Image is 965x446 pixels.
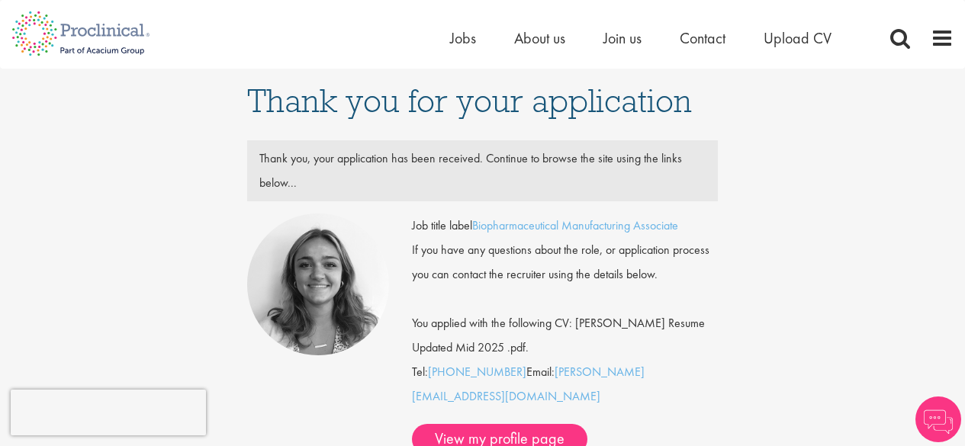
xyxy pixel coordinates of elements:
[603,28,642,48] a: Join us
[514,28,565,48] a: About us
[450,28,476,48] a: Jobs
[915,396,961,442] img: Chatbot
[428,364,526,380] a: [PHONE_NUMBER]
[764,28,832,48] a: Upload CV
[11,390,206,435] iframe: reCAPTCHA
[400,213,730,238] div: Job title label
[400,238,730,287] div: If you have any questions about the role, or application process you can contact the recruiter us...
[247,213,389,355] img: Jackie Cerchio
[680,28,725,48] a: Contact
[247,80,692,121] span: Thank you for your application
[472,217,678,233] a: Biopharmaceutical Manufacturing Associate
[248,146,718,195] div: Thank you, your application has been received. Continue to browse the site using the links below...
[400,287,730,360] div: You applied with the following CV: [PERSON_NAME] Resume Updated Mid 2025 .pdf.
